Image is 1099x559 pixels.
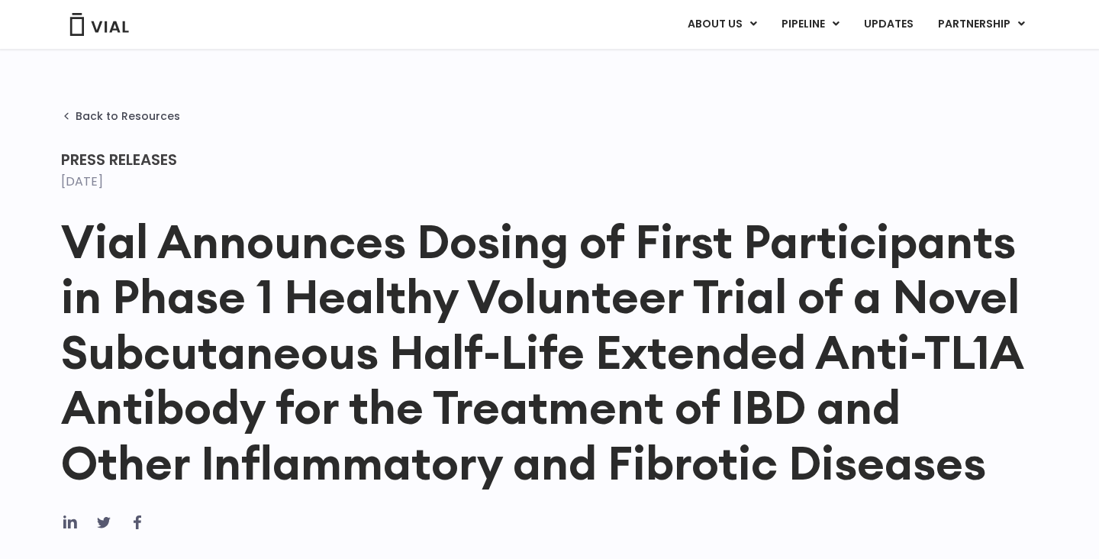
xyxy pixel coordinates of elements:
span: Press Releases [61,149,177,170]
a: Back to Resources [61,110,180,122]
a: PARTNERSHIPMenu Toggle [926,11,1037,37]
a: ABOUT USMenu Toggle [675,11,769,37]
a: PIPELINEMenu Toggle [769,11,851,37]
div: Share on twitter [95,513,113,532]
time: [DATE] [61,173,103,190]
img: Vial Logo [69,13,130,36]
div: Share on linkedin [61,513,79,532]
div: Share on facebook [128,513,147,532]
a: UPDATES [852,11,925,37]
span: Back to Resources [76,110,180,122]
h1: Vial Announces Dosing of First Participants in Phase 1 Healthy Volunteer Trial of a Novel Subcuta... [61,214,1038,490]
